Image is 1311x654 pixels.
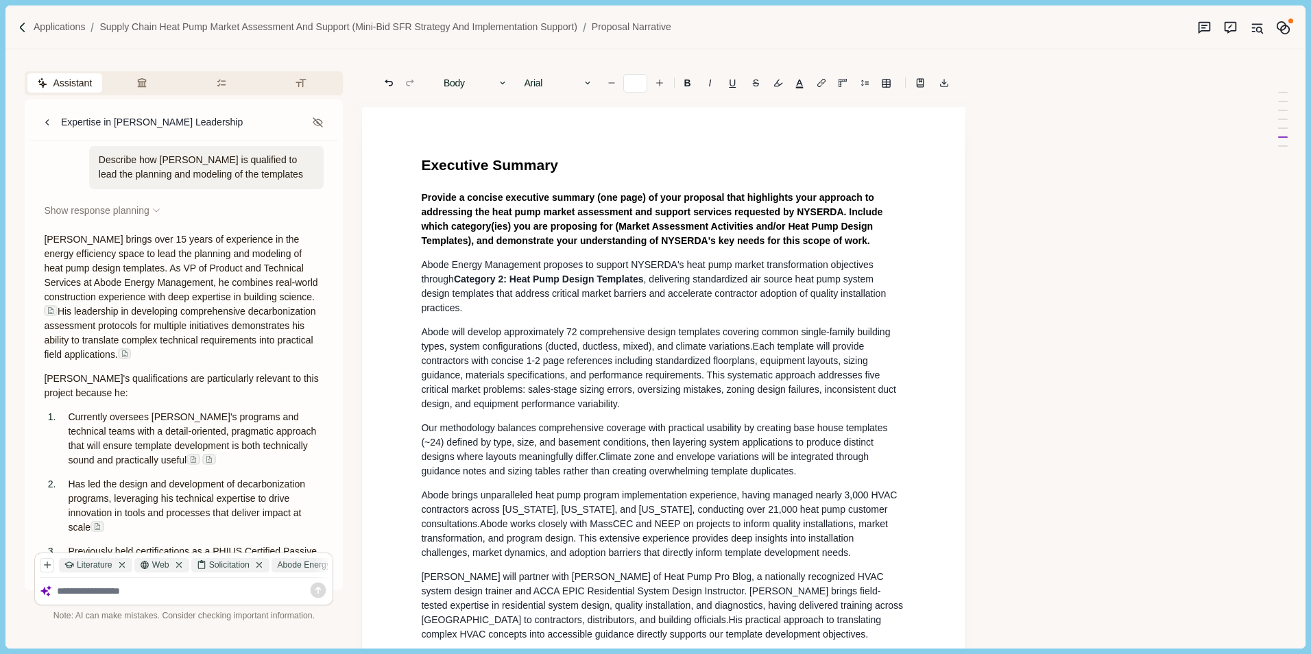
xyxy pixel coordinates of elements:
[59,558,132,572] div: Literature
[677,73,698,93] button: B
[421,157,558,173] span: Executive Summary
[44,204,149,218] span: Show response planning
[592,20,671,34] a: Proposal Narrative
[709,78,712,88] i: I
[421,326,893,352] span: Abode will develop approximately 72 comprehensive design templates covering common single-family ...
[272,558,389,572] div: Abode Energy Ma....html
[421,571,906,625] span: [PERSON_NAME] will partner with [PERSON_NAME] of Heat Pump Pro Blog, a nationally recognized HVAC...
[34,610,333,622] div: Note: AI can make mistakes. Consider checking important information.
[602,73,621,93] button: Decrease font size
[421,518,891,558] span: Abode works closely with MassCEC and NEEP on projects to inform quality installations, market tra...
[99,20,577,34] a: Supply Chain Heat Pump Market Assessment and Support (Mini-Bid SFR Strategy and Implementation Su...
[833,73,852,93] button: Adjust margins
[421,422,890,462] span: Our methodology balances comprehensive coverage with practical usability by creating base house t...
[44,372,324,400] p: [PERSON_NAME]'s qualifications are particularly relevant to this project because he:
[753,78,759,88] s: S
[61,115,243,130] div: Expertise in [PERSON_NAME] Leadership
[517,73,599,93] button: Arial
[421,451,871,476] span: Climate zone and envelope variations will be integrated through guidance notes and sizing tables ...
[68,546,319,614] span: Previously held certifications as a PHIUS Certified Passive House Consultant, Building Performanc...
[53,76,92,90] span: Assistant
[379,73,398,93] button: Undo
[421,341,898,409] span: Each template will provide contractors with concise 1-2 page references including standardized fl...
[421,274,889,313] span: , delivering standardized air source heat pump system design templates that address critical mark...
[700,73,719,93] button: I
[421,259,876,284] span: Abode Energy Management proposes to support NYSERDA's heat pump market transformation objectives ...
[855,73,874,93] button: Line height
[44,306,318,360] span: His leadership in developing comprehensive decarbonization assessment protocols for multiple init...
[812,73,831,93] button: Line height
[34,20,86,34] a: Applications
[577,21,592,34] img: Forward slash icon
[85,21,99,34] img: Forward slash icon
[722,73,743,93] button: U
[68,411,319,465] span: Currently oversees [PERSON_NAME]'s programs and technical teams with a detail-oriented, pragmatic...
[454,274,644,284] span: Category 2: Heat Pump Design Templates
[745,73,766,93] button: S
[134,558,189,572] div: Web
[89,146,324,189] div: Describe how [PERSON_NAME] is qualified to lead the planning and modeling of the templates
[191,558,269,572] div: Solicitation
[935,73,954,93] button: Export to docx
[729,78,736,88] u: U
[400,73,420,93] button: Redo
[911,73,930,93] button: Line height
[421,614,884,640] span: His practical approach to translating complex HVAC concepts into accessible guidance directly sup...
[44,234,320,302] span: [PERSON_NAME] brings over 15 years of experience in the energy efficiency space to lead the plann...
[68,479,307,533] span: Has led the design and development of decarbonization programs, leveraging his technical expertis...
[421,489,900,529] span: Abode brings unparalleled heat pump program implementation experience, having managed nearly 3,00...
[876,73,895,93] button: Line height
[421,192,885,246] span: Provide a concise executive summary (one page) of your proposal that highlights your approach to ...
[16,21,29,34] img: Forward slash icon
[684,78,691,88] b: B
[437,73,515,93] button: Body
[650,73,669,93] button: Increase font size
